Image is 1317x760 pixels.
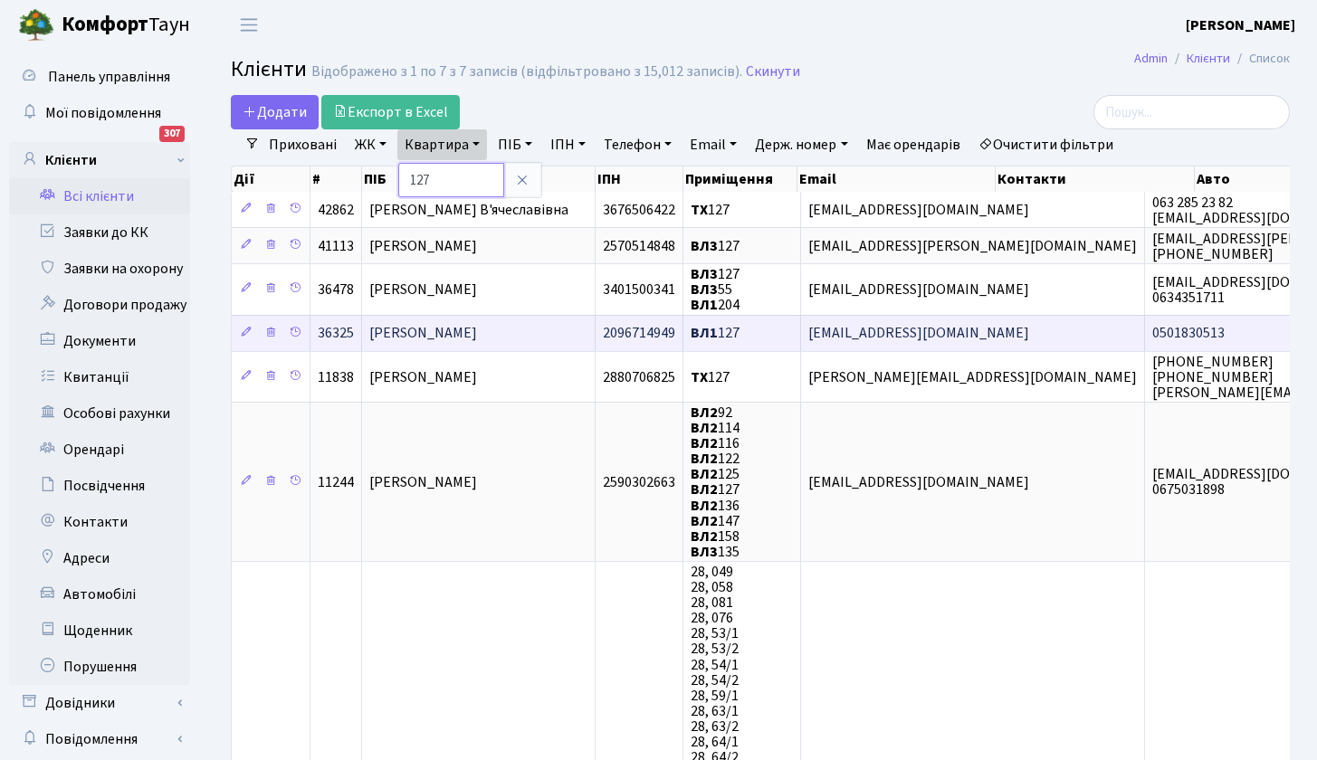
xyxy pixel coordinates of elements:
[603,367,675,387] span: 2880706825
[996,166,1194,192] th: Контакти
[691,236,740,256] span: 127
[691,403,740,562] span: 92 114 116 122 125 127 136 147 158 135
[1093,95,1290,129] input: Пошук...
[603,324,675,344] span: 2096714949
[797,166,996,192] th: Email
[691,264,740,315] span: 127 55 204
[310,166,362,192] th: #
[226,10,272,40] button: Переключити навігацію
[9,613,190,649] a: Щоденник
[1134,49,1168,68] a: Admin
[1186,14,1295,36] a: [PERSON_NAME]
[596,166,683,192] th: ІПН
[321,95,460,129] a: Експорт в Excel
[9,287,190,323] a: Договори продажу
[9,540,190,576] a: Адреси
[159,126,185,142] div: 307
[262,129,344,160] a: Приховані
[9,178,190,214] a: Всі клієнти
[48,67,170,87] span: Панель управління
[603,200,675,220] span: 3676506422
[9,649,190,685] a: Порушення
[691,367,708,387] b: ТХ
[808,472,1029,492] span: [EMAIL_ADDRESS][DOMAIN_NAME]
[231,95,319,129] a: Додати
[62,10,148,39] b: Комфорт
[748,129,854,160] a: Держ. номер
[369,367,477,387] span: [PERSON_NAME]
[369,236,477,256] span: [PERSON_NAME]
[62,10,190,41] span: Таун
[971,129,1121,160] a: Очистити фільтри
[9,251,190,287] a: Заявки на охорону
[9,214,190,251] a: Заявки до КК
[9,359,190,395] a: Квитанції
[9,95,190,131] a: Мої повідомлення307
[9,504,190,540] a: Контакти
[682,129,744,160] a: Email
[1152,324,1225,344] span: 0501830513
[691,324,718,344] b: ВЛ1
[243,102,307,122] span: Додати
[691,296,718,316] b: ВЛ1
[691,542,718,562] b: ВЛ3
[9,721,190,757] a: Повідомлення
[691,200,708,220] b: ТХ
[603,236,675,256] span: 2570514848
[1187,49,1230,68] a: Клієнти
[232,166,310,192] th: Дії
[543,129,593,160] a: ІПН
[9,323,190,359] a: Документи
[691,480,718,500] b: ВЛ2
[9,685,190,721] a: Довідники
[369,200,568,220] span: [PERSON_NAME] В'ячеславівна
[691,236,718,256] b: ВЛ3
[9,468,190,504] a: Посвідчення
[397,129,487,160] a: Квартира
[1186,15,1295,35] b: [PERSON_NAME]
[318,280,354,299] span: 36478
[318,236,354,256] span: 41113
[369,280,477,299] span: [PERSON_NAME]
[691,403,718,423] b: ВЛ2
[369,472,477,492] span: [PERSON_NAME]
[691,280,718,299] b: ВЛ3
[746,63,800,81] a: Скинути
[683,166,798,192] th: Приміщення
[491,129,539,160] a: ПІБ
[808,324,1029,344] span: [EMAIL_ADDRESS][DOMAIN_NAME]
[603,472,675,492] span: 2590302663
[808,200,1029,220] span: [EMAIL_ADDRESS][DOMAIN_NAME]
[318,472,354,492] span: 11244
[318,367,354,387] span: 11838
[318,324,354,344] span: 36325
[808,236,1137,256] span: [EMAIL_ADDRESS][PERSON_NAME][DOMAIN_NAME]
[691,496,718,516] b: ВЛ2
[596,129,679,160] a: Телефон
[9,59,190,95] a: Панель управління
[231,53,307,85] span: Клієнти
[45,103,161,123] span: Мої повідомлення
[808,280,1029,299] span: [EMAIL_ADDRESS][DOMAIN_NAME]
[603,280,675,299] span: 3401500341
[9,432,190,468] a: Орендарі
[691,433,718,453] b: ВЛ2
[859,129,968,160] a: Має орендарів
[9,395,190,432] a: Особові рахунки
[1107,40,1317,78] nav: breadcrumb
[691,200,730,220] span: 127
[691,367,730,387] span: 127
[691,418,718,438] b: ВЛ2
[691,464,718,484] b: ВЛ2
[691,449,718,469] b: ВЛ2
[1230,49,1290,69] li: Список
[808,367,1137,387] span: [PERSON_NAME][EMAIL_ADDRESS][DOMAIN_NAME]
[369,324,477,344] span: [PERSON_NAME]
[9,576,190,613] a: Автомобілі
[311,63,742,81] div: Відображено з 1 по 7 з 7 записів (відфільтровано з 15,012 записів).
[9,142,190,178] a: Клієнти
[691,264,718,284] b: ВЛ3
[18,7,54,43] img: logo.png
[691,324,740,344] span: 127
[691,511,718,531] b: ВЛ2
